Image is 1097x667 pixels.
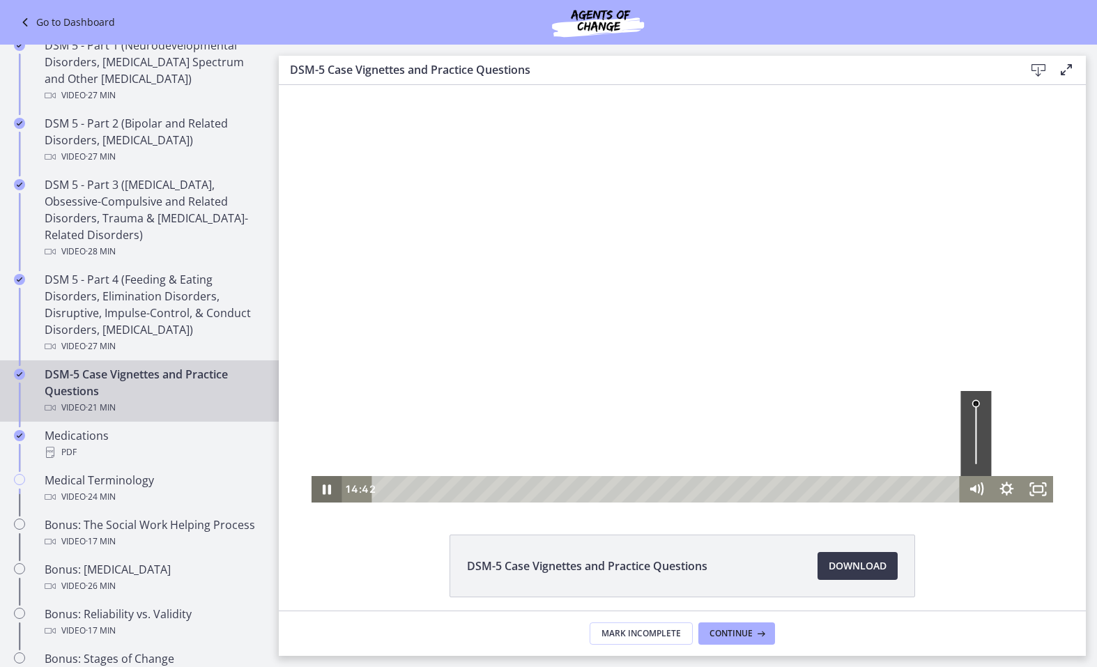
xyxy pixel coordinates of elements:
[45,87,262,104] div: Video
[45,243,262,260] div: Video
[713,391,744,417] button: Show settings menu
[14,118,25,129] i: Completed
[290,61,1002,78] h3: DSM-5 Case Vignettes and Practice Questions
[45,516,262,550] div: Bonus: The Social Work Helping Process
[45,622,262,639] div: Video
[14,179,25,190] i: Completed
[86,622,116,639] span: · 17 min
[744,391,774,417] button: Fullscreen
[86,338,116,355] span: · 27 min
[709,628,753,639] span: Continue
[45,366,262,416] div: DSM-5 Case Vignettes and Practice Questions
[14,430,25,441] i: Completed
[86,243,116,260] span: · 28 min
[45,533,262,550] div: Video
[45,489,262,505] div: Video
[86,87,116,104] span: · 27 min
[14,274,25,285] i: Completed
[514,6,682,39] img: Agents of Change
[45,148,262,165] div: Video
[14,369,25,380] i: Completed
[45,606,262,639] div: Bonus: Reliability vs. Validity
[45,176,262,260] div: DSM 5 - Part 3 ([MEDICAL_DATA], Obsessive-Compulsive and Related Disorders, Trauma & [MEDICAL_DAT...
[86,578,116,595] span: · 26 min
[86,148,116,165] span: · 27 min
[45,472,262,505] div: Medical Terminology
[601,628,681,639] span: Mark Incomplete
[14,40,25,51] i: Completed
[590,622,693,645] button: Mark Incomplete
[17,14,115,31] a: Go to Dashboard
[45,399,262,416] div: Video
[86,489,116,505] span: · 24 min
[45,427,262,461] div: Medications
[279,85,1086,503] iframe: Video Lesson
[682,391,712,417] button: Mute
[45,578,262,595] div: Video
[682,306,712,391] div: Volume
[86,399,116,416] span: · 21 min
[698,622,775,645] button: Continue
[45,37,262,104] div: DSM 5 - Part 1 (Neurodevelopmental Disorders, [MEDICAL_DATA] Spectrum and Other [MEDICAL_DATA])
[818,552,898,580] a: Download
[45,338,262,355] div: Video
[45,115,262,165] div: DSM 5 - Part 2 (Bipolar and Related Disorders, [MEDICAL_DATA])
[45,271,262,355] div: DSM 5 - Part 4 (Feeding & Eating Disorders, Elimination Disorders, Disruptive, Impulse-Control, &...
[45,444,262,461] div: PDF
[86,533,116,550] span: · 17 min
[829,558,887,574] span: Download
[467,558,707,574] span: DSM-5 Case Vignettes and Practice Questions
[45,561,262,595] div: Bonus: [MEDICAL_DATA]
